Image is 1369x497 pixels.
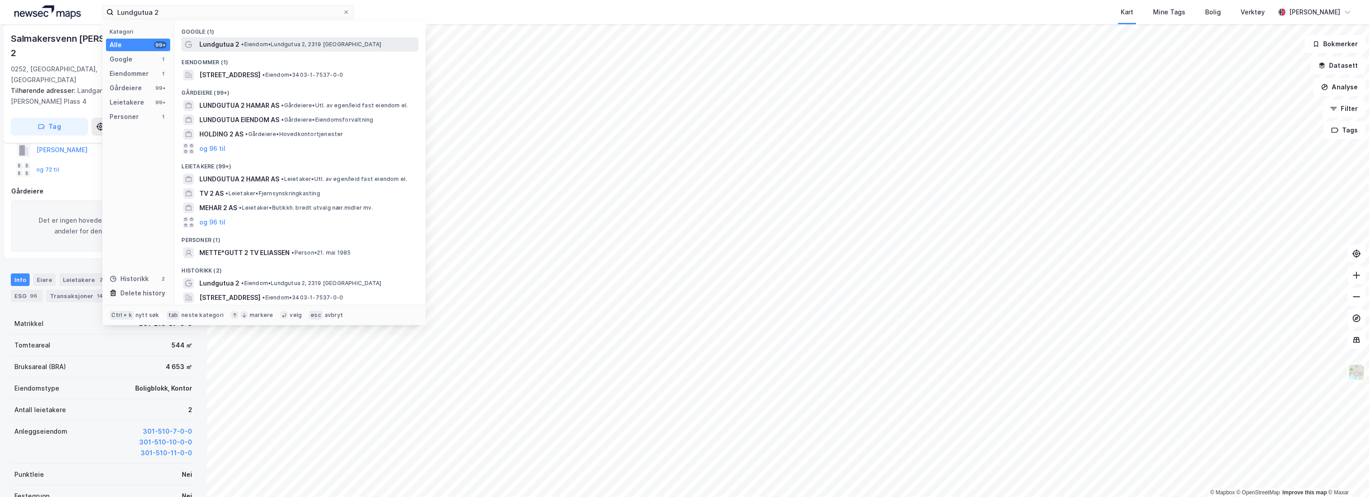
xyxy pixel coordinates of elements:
div: Historikk [110,273,149,284]
span: LUNDGUTUA EIENDOM AS [199,114,279,125]
span: Eiendom • 3403-1-7537-0-0 [262,71,343,79]
span: METTE*GUTT 2 TV ELIASSEN [199,247,290,258]
div: Delete history [120,288,165,299]
button: Filter [1322,100,1365,118]
div: Matrikkel [14,318,44,329]
div: 99+ [154,99,167,106]
div: Gårdeiere [110,83,142,93]
button: 301-510-10-0-0 [139,437,192,448]
span: Lundgutua 2 [199,278,239,289]
div: Transaksjoner [46,290,112,302]
img: Z [1348,364,1365,381]
div: Landgangen 8, Salmakersvenn [PERSON_NAME] Plass 4 [11,85,189,107]
div: Boligblokk, Kontor [135,383,192,394]
div: 2 [159,275,167,282]
div: Mine Tags [1153,7,1185,18]
button: og 96 til [199,143,225,154]
div: 1 [159,70,167,77]
div: 544 ㎡ [172,340,192,351]
span: Gårdeiere • Utl. av egen/leid fast eiendom el. [281,102,408,109]
div: Historikk (2) [174,260,426,276]
span: • [262,294,265,301]
a: Improve this map [1282,489,1327,496]
button: Tags [1324,121,1365,139]
div: Leietakere (99+) [174,156,426,172]
div: markere [250,312,273,319]
span: Leietaker • Butikkh. bredt utvalg nær.midler mv. [239,204,373,211]
div: Eiendomstype [14,383,59,394]
a: OpenStreetMap [1237,489,1280,496]
a: Mapbox [1210,489,1235,496]
div: Alle [110,40,122,50]
div: Info [11,273,30,286]
button: Datasett [1311,57,1365,75]
div: Leietakere [110,97,144,108]
span: Gårdeiere • Hovedkontortjenester [245,131,343,138]
span: LUNDGUTUA 2 HAMAR AS [199,174,279,185]
div: Gårdeiere (99+) [174,82,426,98]
span: [STREET_ADDRESS] [199,292,260,303]
span: [STREET_ADDRESS] [199,70,260,80]
div: Kart [1121,7,1133,18]
div: Personer [110,111,139,122]
div: 99+ [154,84,167,92]
div: Antall leietakere [14,405,66,415]
span: • [241,280,244,286]
span: • [262,71,265,78]
div: Verktøy [1241,7,1265,18]
div: Bruksareal (BRA) [14,361,66,372]
div: velg [290,312,302,319]
div: Google [110,54,132,65]
div: 2 [188,405,192,415]
div: Salmakersvenn [PERSON_NAME] Plass 2 [11,31,181,60]
div: tab [167,311,180,320]
div: Bolig [1205,7,1221,18]
span: • [239,204,242,211]
div: 0252, [GEOGRAPHIC_DATA], [GEOGRAPHIC_DATA] [11,64,127,85]
div: avbryt [325,312,343,319]
span: HOLDING 2 AS [199,129,243,140]
span: Tilhørende adresser: [11,87,77,94]
div: Anleggseiendom [14,426,67,437]
span: • [281,116,284,123]
span: Eiendom • 3403-1-7537-0-0 [262,294,343,301]
div: Det er ingen hovedeiere med signifikante andeler for denne eiendommen [11,200,195,251]
div: Personer (1) [174,229,426,246]
div: Kontrollprogram for chat [1324,454,1369,497]
div: Eiere [33,273,56,286]
img: logo.a4113a55bc3d86da70a041830d287a7e.svg [14,5,81,19]
div: Eiendommer [110,68,149,79]
button: 301-510-11-0-0 [141,448,192,458]
span: • [281,176,284,182]
span: Lundgutua 2 [199,39,239,50]
div: 96 [28,291,39,300]
span: TV 2 AS [199,188,224,199]
span: Person • 21. mai 1985 [291,249,351,256]
span: Leietaker • Fjernsynskringkasting [225,190,320,197]
div: 144 [95,291,108,300]
div: 1 [159,113,167,120]
div: Ctrl + k [110,311,134,320]
span: Eiendom • Lundgutua 2, 2319 [GEOGRAPHIC_DATA] [241,41,381,48]
span: MEHAR 2 AS [199,202,237,213]
iframe: Chat Widget [1324,454,1369,497]
span: • [291,249,294,256]
span: • [281,102,284,109]
div: 99+ [154,41,167,48]
button: Bokmerker [1305,35,1365,53]
div: neste kategori [181,312,224,319]
span: • [225,190,228,197]
div: Gårdeiere [11,186,195,197]
button: og 96 til [199,217,225,228]
div: ESG [11,290,43,302]
div: Tomteareal [14,340,50,351]
button: 301-510-7-0-0 [143,426,192,437]
span: Gårdeiere • Eiendomsforvaltning [281,116,373,123]
button: Tag [11,118,88,136]
input: Søk på adresse, matrikkel, gårdeiere, leietakere eller personer [114,5,343,19]
span: Leietaker • Utl. av egen/leid fast eiendom el. [281,176,407,183]
button: Analyse [1313,78,1365,96]
span: • [241,41,244,48]
div: Nei [182,469,192,480]
div: Punktleie [14,469,44,480]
